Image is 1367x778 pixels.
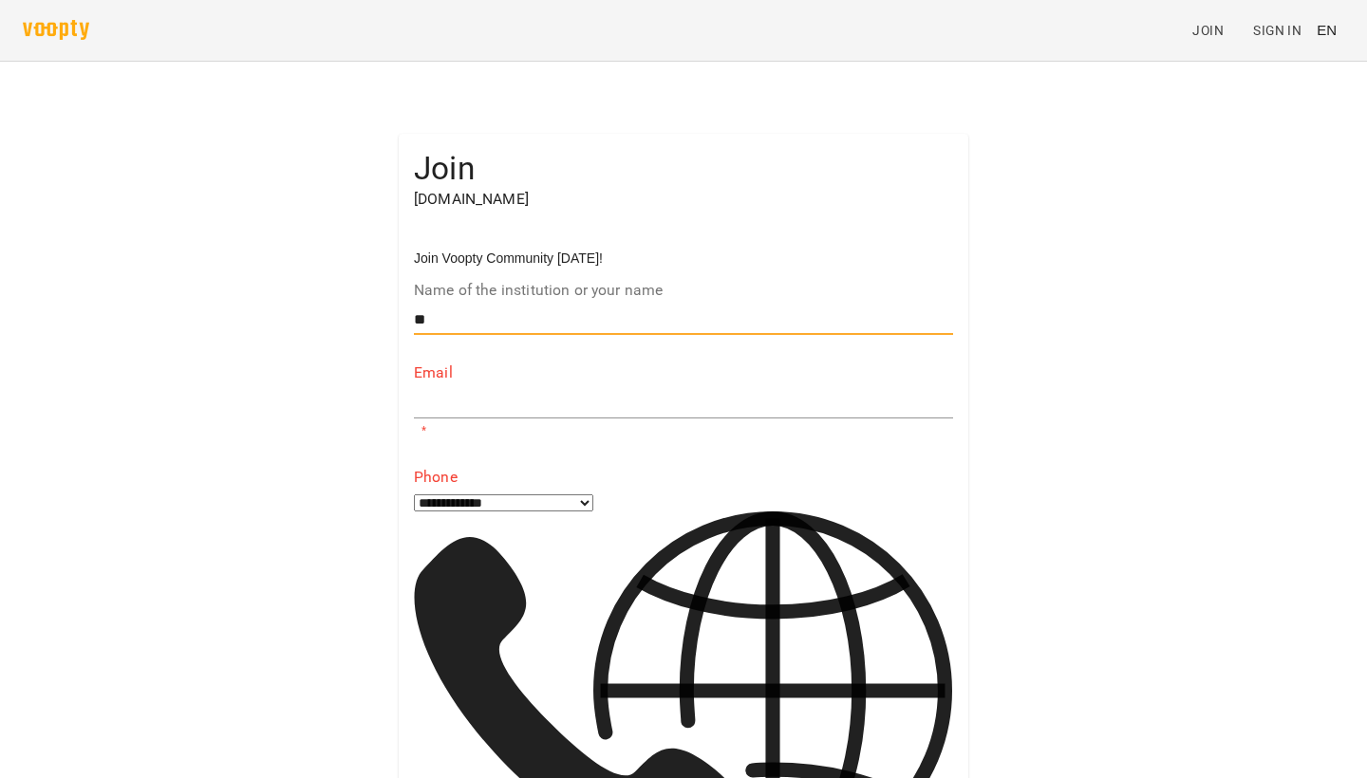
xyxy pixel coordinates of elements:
[414,149,953,188] h4: Join
[414,365,953,380] label: Email
[1185,13,1245,47] a: Join
[414,494,593,511] select: Phone number country
[1192,19,1224,42] span: Join
[414,188,953,211] p: [DOMAIN_NAME]
[414,470,953,485] label: Phone
[1317,20,1337,40] span: EN
[1309,12,1344,47] button: EN
[23,20,89,40] img: voopty.png
[1245,13,1309,47] a: Sign In
[414,283,953,298] label: Name of the institution or your name
[1253,19,1301,42] span: Sign In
